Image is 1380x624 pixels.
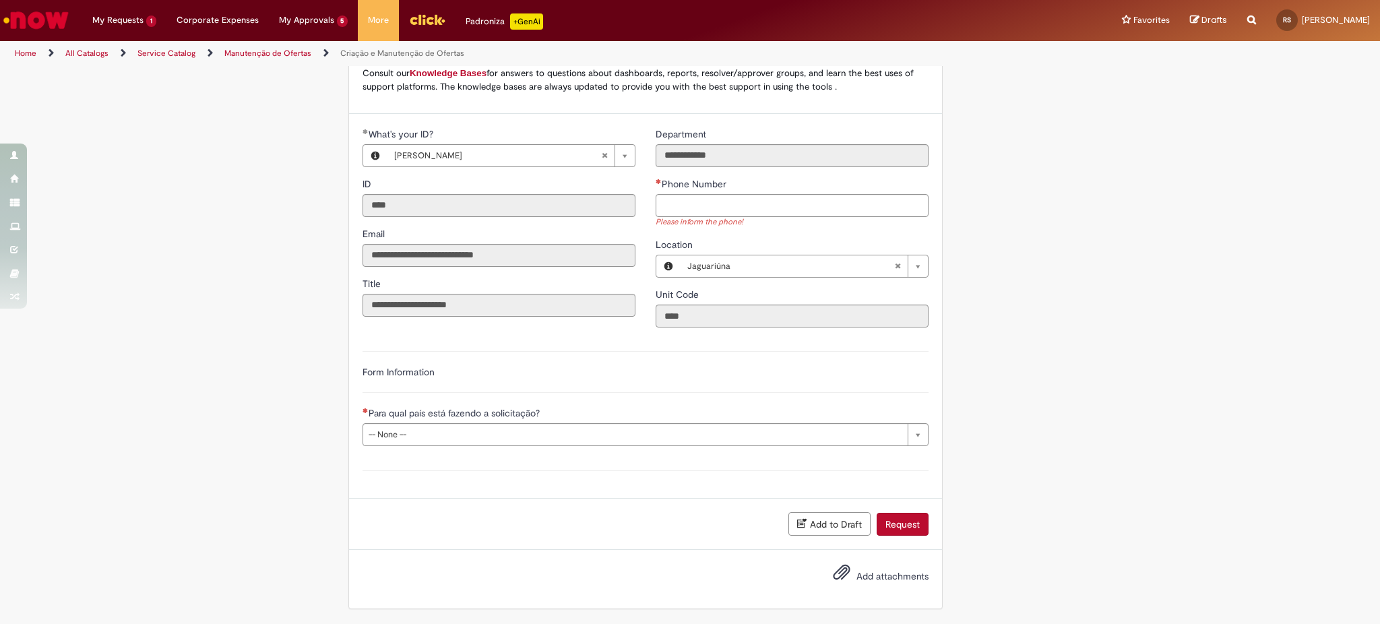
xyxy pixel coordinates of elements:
span: Required Filled [363,129,369,134]
span: Required [656,179,662,184]
span: 1 [146,15,156,27]
a: Home [15,48,36,59]
span: Consult our for answers to questions about dashboards, reports, resolver/approver groups, and lea... [363,67,914,92]
label: Read only - Unit Code [656,288,701,301]
abbr: Clear field Location [887,255,908,277]
span: Jaguariúna [687,255,894,277]
input: Department [656,144,929,167]
label: Read only - Department [656,127,709,141]
button: What's your ID?, Preview this record Rafael Rigolo da Silva [363,145,387,166]
button: Add to Draft [788,512,871,536]
img: ServiceNow [1,7,71,34]
a: Drafts [1190,14,1227,27]
span: Location [656,239,695,251]
p: +GenAi [510,13,543,30]
div: Please inform the phone! [656,217,929,228]
span: [PERSON_NAME] [394,145,601,166]
span: More [368,13,389,27]
input: ID [363,194,635,217]
label: Read only - Email [363,227,387,241]
span: Required [363,408,369,413]
span: Read only - Department [656,128,709,140]
input: Email [363,244,635,267]
span: Phone Number [662,178,729,190]
span: Required - What's your ID? [369,128,436,140]
abbr: Clear field What's your ID? [594,145,615,166]
label: Form Information [363,366,435,378]
div: Padroniza [466,13,543,30]
span: Read only - Title [363,278,383,290]
a: Manutenção de Ofertas [224,48,311,59]
span: My Requests [92,13,144,27]
img: click_logo_yellow_360x200.png [409,9,445,30]
span: Favorites [1133,13,1170,27]
span: Para qual país está fazendo a solicitação? [369,407,542,419]
span: 5 [337,15,348,27]
input: Title [363,294,635,317]
a: [PERSON_NAME]Clear field What's your ID? [387,145,635,166]
button: Request [877,513,929,536]
a: All Catalogs [65,48,108,59]
span: Corporate Expenses [177,13,259,27]
input: Phone Number [656,194,929,217]
label: Read only - Title [363,277,383,290]
button: Location, Preview this record Jaguariúna [656,255,681,277]
span: [PERSON_NAME] [1302,14,1370,26]
span: Drafts [1201,13,1227,26]
span: Read only - Unit Code [656,288,701,301]
span: RS [1283,15,1291,24]
label: Read only - ID [363,177,374,191]
ul: Page breadcrumbs [10,41,910,66]
span: Read only - ID [363,178,374,190]
a: Service Catalog [137,48,195,59]
span: Read only - Email [363,228,387,240]
a: JaguariúnaClear field Location [681,255,928,277]
span: Add attachments [856,571,929,583]
a: Criação e Manutenção de Ofertas [340,48,464,59]
a: Knowledge Bases [410,68,487,78]
input: Unit Code [656,305,929,327]
button: Add attachments [829,560,854,591]
span: My Approvals [279,13,334,27]
span: -- None -- [369,424,901,445]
